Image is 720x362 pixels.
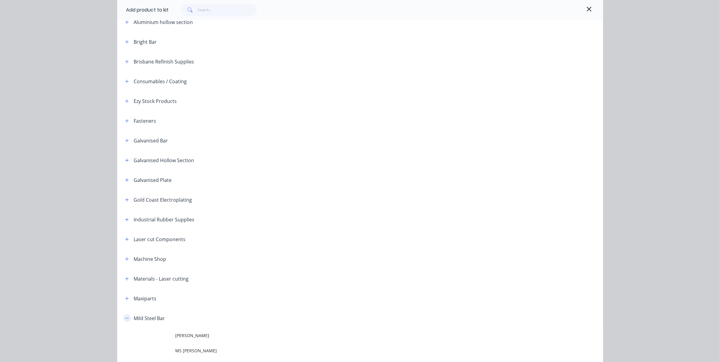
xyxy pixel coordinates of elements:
[134,38,157,46] div: Bright Bar
[134,216,195,223] div: Industrial Rubber Supplies
[176,347,517,354] span: MS [PERSON_NAME]
[134,315,165,322] div: Mild Steel Bar
[134,295,157,302] div: Maxiparts
[134,275,189,282] div: Materials - Laser cutting
[134,97,177,105] div: Ezy Stock Products
[198,4,257,16] input: Search...
[134,78,187,85] div: Consumables / Coating
[126,6,169,14] div: Add product to kit
[134,19,193,26] div: Aluminium hollow section
[134,176,172,184] div: Galvanised Plate
[134,236,186,243] div: Laser cut Components
[134,137,168,144] div: Galvanised Bar
[134,117,156,125] div: Fasteners
[176,332,517,339] span: [PERSON_NAME]
[134,58,194,65] div: Brisbane Refinish Supplies
[134,157,194,164] div: Galvanised Hollow Section
[134,196,192,203] div: Gold Coast Electroplating
[134,255,166,263] div: Machine Shop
